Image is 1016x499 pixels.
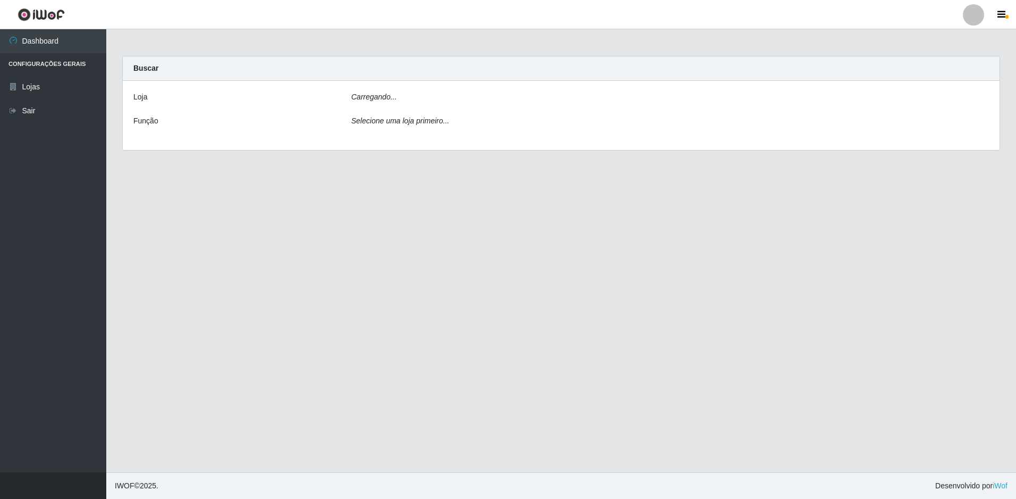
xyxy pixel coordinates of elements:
label: Função [133,115,158,127]
i: Carregando... [351,93,397,101]
a: iWof [993,481,1007,490]
span: Desenvolvido por [935,480,1007,492]
span: © 2025 . [115,480,158,492]
img: CoreUI Logo [18,8,65,21]
strong: Buscar [133,64,158,72]
label: Loja [133,92,147,103]
i: Selecione uma loja primeiro... [351,117,449,125]
span: IWOF [115,481,134,490]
